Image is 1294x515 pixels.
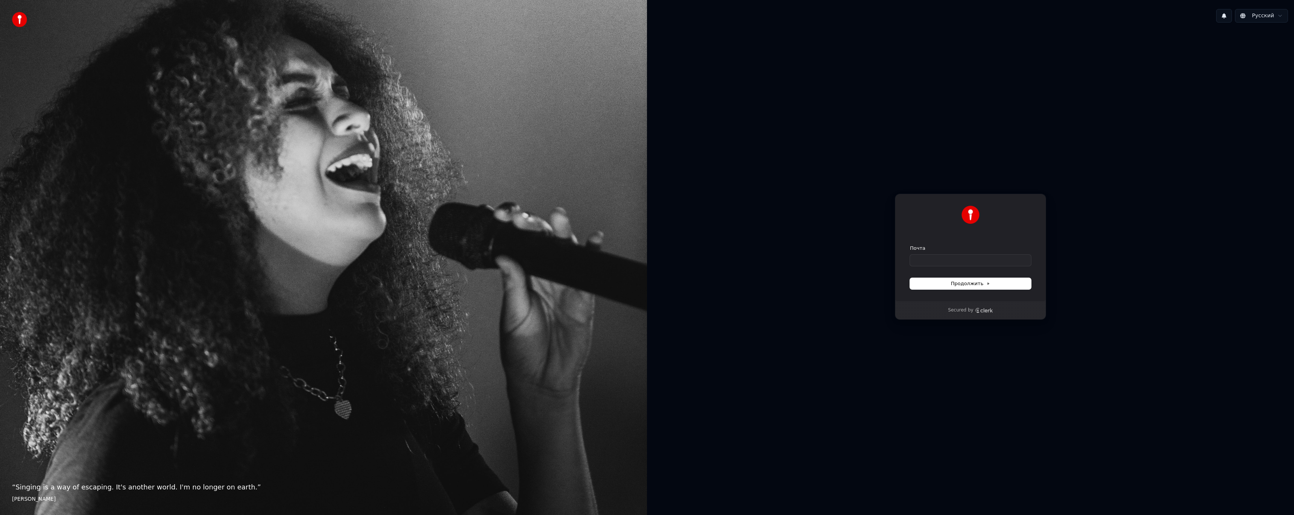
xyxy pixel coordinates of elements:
[975,308,993,313] a: Clerk logo
[12,482,635,492] p: “ Singing is a way of escaping. It's another world. I'm no longer on earth. ”
[961,206,980,224] img: Youka
[951,280,990,287] span: Продолжить
[910,245,925,252] label: Почта
[12,12,27,27] img: youka
[910,278,1031,289] button: Продолжить
[12,495,635,503] footer: [PERSON_NAME]
[948,307,973,313] p: Secured by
